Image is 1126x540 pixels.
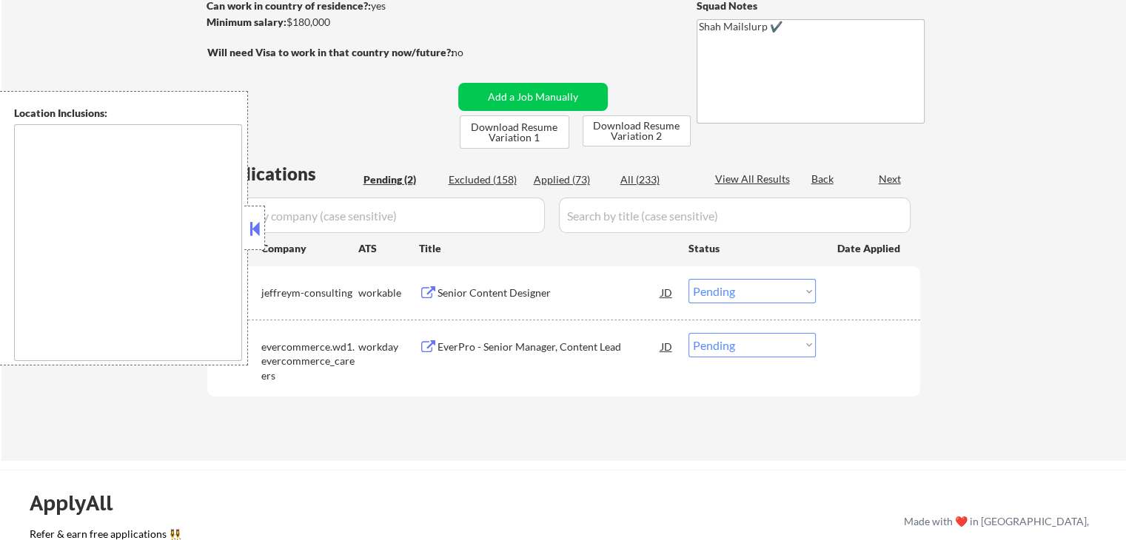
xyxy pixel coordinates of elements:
[559,198,911,233] input: Search by title (case sensitive)
[14,106,242,121] div: Location Inclusions:
[660,279,674,306] div: JD
[438,286,661,300] div: Senior Content Designer
[449,172,523,187] div: Excluded (158)
[583,115,691,146] button: Download Resume Variation 2
[715,172,794,186] div: View All Results
[212,198,545,233] input: Search by company (case sensitive)
[811,172,835,186] div: Back
[837,241,902,256] div: Date Applied
[460,115,569,149] button: Download Resume Variation 1
[620,172,694,187] div: All (233)
[688,234,816,261] div: Status
[358,241,419,256] div: ATS
[660,333,674,360] div: JD
[438,340,661,354] div: EverPro - Senior Manager, Content Lead
[879,172,902,186] div: Next
[261,286,358,300] div: jeffreym-consulting
[261,241,358,256] div: Company
[358,286,419,300] div: workable
[363,172,438,187] div: Pending (2)
[261,340,358,383] div: evercommerce.wd1.evercommerce_careers
[207,16,286,28] strong: Minimum salary:
[30,490,130,516] div: ApplyAll
[207,46,454,58] strong: Will need Visa to work in that country now/future?:
[419,241,674,256] div: Title
[207,15,453,30] div: $180,000
[212,165,358,183] div: Applications
[452,45,494,60] div: no
[458,83,608,111] button: Add a Job Manually
[358,340,419,354] div: workday
[534,172,608,187] div: Applied (73)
